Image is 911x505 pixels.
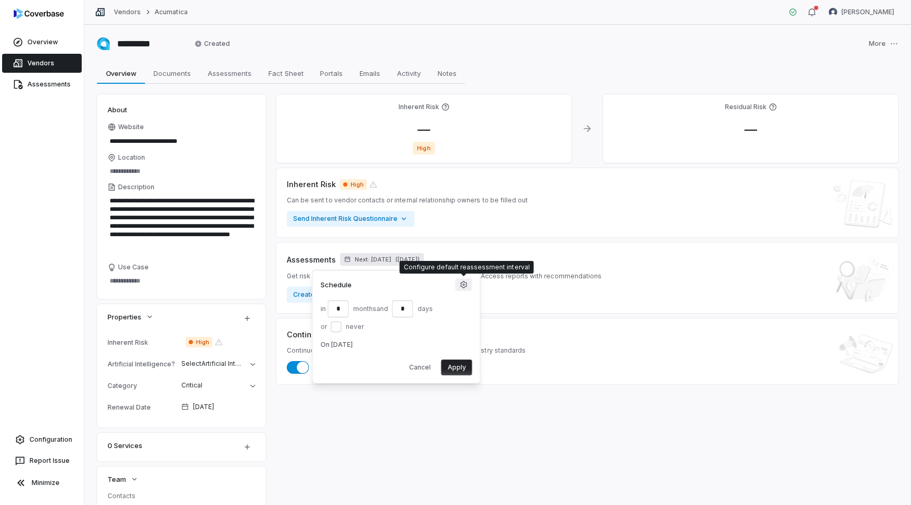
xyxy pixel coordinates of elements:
[203,66,256,80] span: Assessments
[4,472,80,493] button: Minimize
[433,66,461,80] span: Notes
[287,179,336,190] span: Inherent Risk
[331,322,342,332] button: Never schedule assessment
[108,312,141,322] span: Properties
[413,142,434,154] span: High
[154,8,187,16] a: Acumatica
[321,305,326,313] span: in
[195,40,230,48] span: Created
[287,346,526,355] span: Continuously monitor and benchmark third parties against industry standards
[2,33,82,52] a: Overview
[118,123,144,131] span: Website
[108,105,127,114] span: About
[393,66,425,80] span: Activity
[177,396,259,418] button: [DATE]
[340,253,424,266] button: Next: [DATE]([DATE])
[108,193,255,259] textarea: Description
[108,338,181,346] div: Inherent Risk
[108,474,126,484] span: Team
[2,54,82,73] a: Vendors
[4,430,80,449] a: Configuration
[287,287,362,303] button: Create Assessment
[321,323,327,331] span: or
[399,103,439,111] h4: Inherent Risk
[829,8,837,16] img: Mike Phillips avatar
[149,66,195,80] span: Documents
[2,75,82,94] a: Assessments
[287,329,373,340] span: Continuous Monitoring
[108,403,177,411] div: Renewal Date
[108,360,177,368] div: Artificial Intelligence?
[321,280,352,290] div: Schedule
[725,103,767,111] h4: Residual Risk
[193,403,214,411] span: [DATE]
[287,196,528,205] span: Can be sent to vendor contacts or internal relationship owners to be filled out
[321,341,472,351] div: On [DATE]
[351,305,390,313] span: month s and
[108,382,177,390] div: Category
[118,153,145,162] span: Location
[355,66,384,80] span: Emails
[328,300,349,317] input: Months
[104,470,142,489] button: Team
[822,4,900,20] button: Mike Phillips avatar[PERSON_NAME]
[287,211,414,227] button: Send Inherent Risk Questionnaire
[404,263,530,271] div: Configure default reassessment interval
[287,272,602,280] span: Get risk scores, document analysis, and critical issue insights. Access reports with recommendations
[186,337,212,347] span: High
[102,66,141,80] span: Overview
[181,360,267,367] span: Select Artificial Intelligence?
[866,33,902,55] button: More
[287,254,336,265] span: Assessments
[4,451,80,470] button: Report Issue
[108,164,255,179] input: Location
[355,256,391,264] span: Next: [DATE]
[104,307,157,326] button: Properties
[118,183,154,191] span: Description
[736,122,765,137] span: —
[346,323,364,331] span: never
[108,134,237,149] input: Website
[395,256,420,264] span: ( [DATE] )
[392,300,413,317] input: Days
[403,360,437,375] button: Cancel
[264,66,308,80] span: Fact Sheet
[441,360,472,375] button: Apply
[409,122,439,137] span: —
[415,305,435,313] span: day s
[340,179,367,190] span: High
[108,274,255,288] textarea: Use Case
[841,8,894,16] span: [PERSON_NAME]
[316,66,347,80] span: Portals
[114,8,141,16] a: Vendors
[118,263,149,271] span: Use Case
[108,492,255,500] dt: Contacts
[14,8,64,19] img: logo-D7KZi-bG.svg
